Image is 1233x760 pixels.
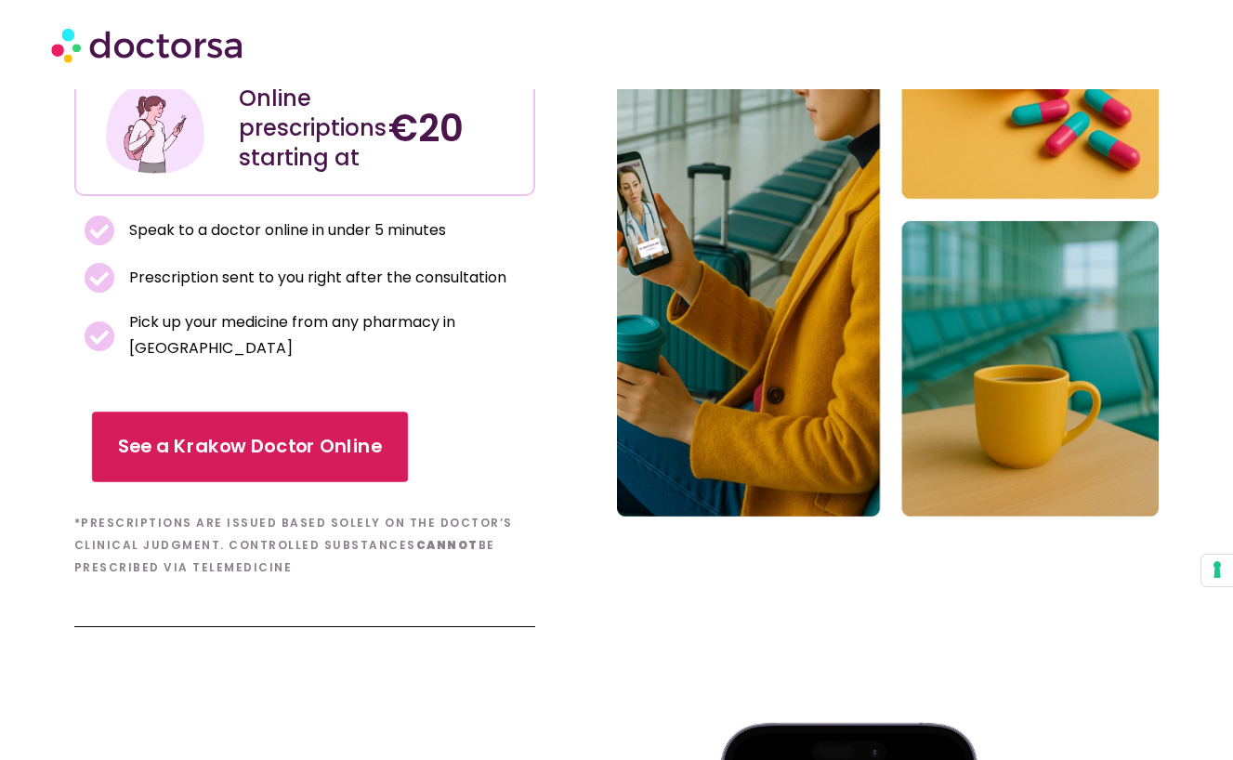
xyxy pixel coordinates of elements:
[74,512,535,579] h6: *Prescriptions are issued based solely on the doctor’s clinical judgment. Controlled substances b...
[239,84,370,173] div: Online prescriptions starting at
[1201,555,1233,586] button: Your consent preferences for tracking technologies
[92,412,408,482] a: See a Krakow Doctor Online
[125,309,526,361] span: Pick up your medicine from any pharmacy in [GEOGRAPHIC_DATA]
[388,106,519,151] h4: €20
[103,76,208,181] img: Illustration depicting a young woman in a casual outfit, engaged with her smartphone. She has a p...
[125,217,446,243] span: Speak to a doctor online in under 5 minutes
[125,265,506,291] span: Prescription sent to you right after the consultation
[117,434,381,461] span: See a Krakow Doctor Online
[416,537,479,553] b: cannot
